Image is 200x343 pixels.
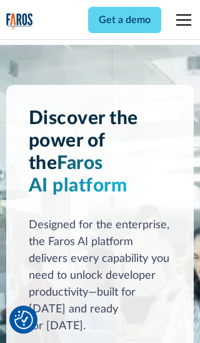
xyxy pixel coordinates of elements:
a: home [6,13,33,31]
div: menu [169,5,194,35]
button: Cookie Settings [14,311,33,329]
span: Faros AI platform [29,154,127,195]
div: Designed for the enterprise, the Faros AI platform delivers every capability you need to unlock d... [29,217,172,335]
img: Revisit consent button [14,311,33,329]
h1: Discover the power of the [29,107,172,197]
a: Get a demo [88,7,161,33]
img: Logo of the analytics and reporting company Faros. [6,13,33,31]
